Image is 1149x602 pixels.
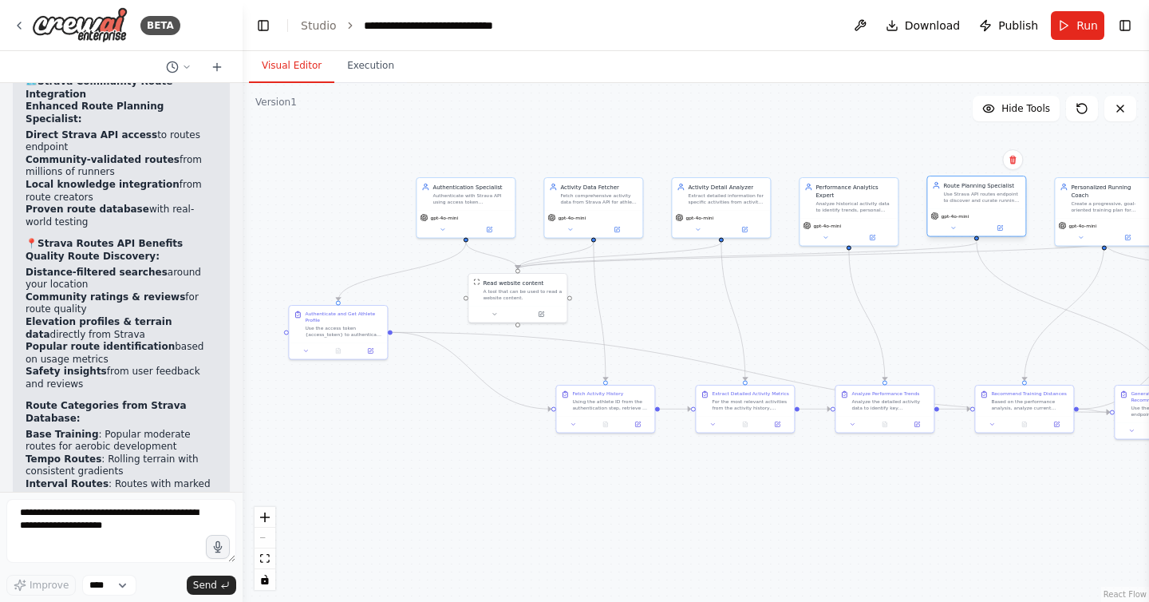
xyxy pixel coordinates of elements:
[26,154,180,165] strong: Community-validated routes
[660,405,691,413] g: Edge from 94a7118a-0a8c-4a6d-a0c3-bc8778092e05 to f8d23504-25ca-4181-a90e-e6fe5c8cb992
[26,429,217,453] li: : Popular moderate routes for aerobic development
[26,291,217,316] li: for route quality
[30,579,69,592] span: Improve
[255,569,275,590] button: toggle interactivity
[558,215,586,221] span: gpt-4o-mini
[519,310,564,319] button: Open in side panel
[26,453,101,465] strong: Tempo Routes
[800,405,831,413] g: Edge from f8d23504-25ca-4181-a90e-e6fe5c8cb992 to ded8fd7c-1c61-400a-b1f7-99b2b1590925
[590,243,610,381] g: Edge from 03964d6a-7d8c-4797-875f-0145b4261213 to 94a7118a-0a8c-4a6d-a0c3-bc8778092e05
[941,213,969,220] span: gpt-4o-mini
[26,341,217,366] li: based on usage metrics
[357,347,384,356] button: Open in side panel
[688,183,765,191] div: Activity Detail Analyzer
[589,420,622,430] button: No output available
[815,200,893,213] div: Analyze historical activity data to identify trends, personal records, fatigue patterns, and perf...
[868,420,902,430] button: No output available
[430,215,458,221] span: gpt-4o-mini
[572,398,650,411] div: Using the athlete ID from the authentication step, retrieve a comprehensive list of all activitie...
[301,19,337,32] a: Studio
[671,177,771,239] div: Activity Detail AnalyzerExtract detailed information for specific activities from activity IDs {a...
[26,179,217,204] li: from route creators
[1076,18,1098,34] span: Run
[255,507,275,528] button: zoom in
[26,129,157,141] strong: Direct Strava API access
[1043,420,1070,430] button: Open in side panel
[393,328,1110,416] g: Edge from 46035614-e0d7-4f40-8c33-c9c4d414571c to 9d8f24ec-6a73-4c36-a005-d00f64f3d990
[991,398,1068,411] div: Based on the performance analysis, analyze current running frequency and create a goal-oriented t...
[160,57,198,77] button: Switch to previous chat
[322,347,355,356] button: No output available
[26,291,185,303] strong: Community ratings & reviews
[594,225,640,235] button: Open in side panel
[1001,102,1050,115] span: Hide Tools
[432,183,510,191] div: Authentication Specialist
[815,183,893,199] div: Performance Analytics Expert
[305,325,382,338] div: Use the access token {access_token} to authenticate with the Strava API and retrieve the athlete'...
[26,238,217,251] h2: 📍
[140,16,180,35] div: BETA
[712,398,789,411] div: For the most relevant activities from the activity history, extract detailed metrics including GP...
[1114,14,1136,37] button: Show right sidebar
[38,238,183,249] strong: Strava Routes API Benefits
[572,390,623,397] div: Fetch Activity History
[943,191,1021,204] div: Use Strava API routes endpoint to discover and curate running routes around {location}. Fetch exi...
[974,385,1074,434] div: Recommend Training DistancesBased on the performance analysis, analyze current running frequency ...
[393,328,551,413] g: Edge from 46035614-e0d7-4f40-8c33-c9c4d414571c to 94a7118a-0a8c-4a6d-a0c3-bc8778092e05
[1002,149,1023,170] button: Delete node
[206,535,230,559] button: Click to speak your automation idea
[879,11,967,40] button: Download
[624,420,651,430] button: Open in side panel
[973,96,1060,121] button: Hide Tools
[26,453,217,478] li: : Rolling terrain with consistent gradients
[6,575,76,596] button: Improve
[1071,200,1148,213] div: Create a progressive, goal-oriented training plan for {athlete_name} to achieve {goal_distance} b...
[204,57,230,77] button: Start a new chat
[473,279,480,285] img: ScrapeWebsiteTool
[193,579,217,592] span: Send
[288,305,388,360] div: Authenticate and Get Athlete ProfileUse the access token {access_token} to authenticate with the ...
[255,549,275,569] button: fit view
[301,18,535,34] nav: breadcrumb
[432,192,510,205] div: Authenticate with Strava API using access token {access_token} and retrieve athlete profile infor...
[26,366,217,390] li: from user feedback and reviews
[32,7,128,43] img: Logo
[187,576,236,595] button: Send
[26,316,217,341] li: directly from Strava
[26,76,172,100] strong: Strava Community Route Integration
[249,50,334,83] button: Visual Editor
[26,478,109,489] strong: Interval Routes
[1051,11,1104,40] button: Run
[483,288,562,301] div: A tool that can be used to read a website content.
[468,273,567,323] div: ScrapeWebsiteToolRead website contentA tool that can be used to read a website content.
[1104,590,1147,599] a: React Flow attribution
[334,50,407,83] button: Execution
[26,251,160,262] strong: Quality Route Discovery:
[543,177,643,239] div: Activity Data FetcherFetch comprehensive activity data from Strava API for athlete ID {athlete_id...
[26,179,180,190] strong: Local knowledge integration
[835,385,934,434] div: Analyze Performance TrendsAnalyze the detailed activity data to identify key performance insights...
[926,177,1026,239] div: Route Planning SpecialistUse Strava API routes endpoint to discover and curate running routes aro...
[514,243,725,269] g: Edge from 7200abbe-28a9-4934-89b2-c3bf8006e640 to 48f82a5c-c7b6-4480-8cb5-ffbb1c6bf2c0
[514,243,1108,269] g: Edge from 4477c66d-900a-40ec-9b45-d6d352d24e96 to 48f82a5c-c7b6-4480-8cb5-ffbb1c6bf2c0
[26,429,99,440] strong: Base Training
[305,311,382,323] div: Authenticate and Get Athlete Profile
[334,243,470,301] g: Edge from 5df1935c-0853-4e25-91cc-71e7761e0c25 to 46035614-e0d7-4f40-8c33-c9c4d414571c
[903,420,930,430] button: Open in side panel
[695,385,795,434] div: Extract Detailed Activity MetricsFor the most relevant activities from the activity history, extr...
[685,215,713,221] span: gpt-4o-mini
[26,316,172,340] strong: Elevation profiles & terrain data
[813,223,841,229] span: gpt-4o-mini
[462,243,522,269] g: Edge from 5df1935c-0853-4e25-91cc-71e7761e0c25 to 48f82a5c-c7b6-4480-8cb5-ffbb1c6bf2c0
[26,267,168,278] strong: Distance-filtered searches
[1021,243,1108,381] g: Edge from 4477c66d-900a-40ec-9b45-d6d352d24e96 to e248217e-dfdb-4b31-8e7e-888b587168d4
[851,398,929,411] div: Analyze the detailed activity data to identify key performance insights including personal record...
[1068,223,1096,229] span: gpt-4o-mini
[26,341,175,352] strong: Popular route identification
[1071,183,1148,199] div: Personalized Running Coach
[26,400,187,424] strong: Route Categories from Strava Database:
[26,204,149,215] strong: Proven route database
[555,385,655,434] div: Fetch Activity HistoryUsing the athlete ID from the authentication step, retrieve a comprehensive...
[255,96,297,109] div: Version 1
[483,279,543,287] div: Read website content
